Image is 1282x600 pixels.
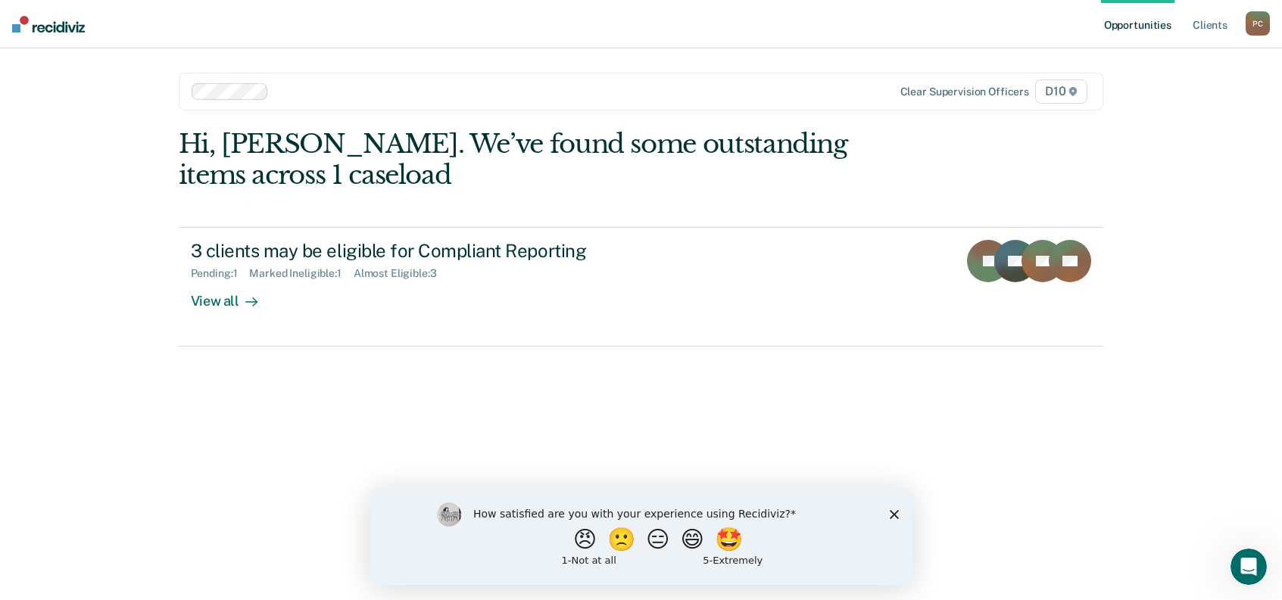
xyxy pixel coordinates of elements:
div: Clear supervision officers [900,85,1029,98]
div: P C [1246,11,1270,36]
div: Marked Ineligible : 1 [249,267,353,280]
div: 3 clients may be eligible for Compliant Reporting [191,240,722,262]
iframe: Intercom live chat [1231,549,1267,585]
iframe: Survey by Kim from Recidiviz [370,487,912,585]
div: Pending : 1 [191,267,250,280]
div: View all [191,280,276,309]
div: Almost Eligible : 3 [354,267,449,280]
img: Recidiviz [12,16,85,33]
a: 3 clients may be eligible for Compliant ReportingPending:1Marked Ineligible:1Almost Eligible:3Vie... [179,227,1104,347]
button: PC [1246,11,1270,36]
span: D10 [1035,79,1087,104]
div: Hi, [PERSON_NAME]. We’ve found some outstanding items across 1 caseload [179,129,919,191]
